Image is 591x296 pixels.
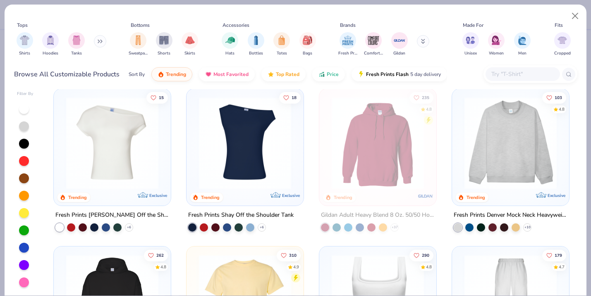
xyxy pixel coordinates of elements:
div: filter for Hoodies [42,32,59,57]
div: Browse All Customizable Products [14,69,120,79]
span: Unisex [464,50,477,57]
span: 310 [289,253,297,257]
span: Exclusive [548,193,565,198]
img: flash.gif [358,71,364,78]
div: Bottoms [131,21,150,29]
span: 15 [159,95,164,99]
img: TopRated.gif [268,71,274,78]
button: Like [542,249,566,261]
img: 5716b33b-ee27-473a-ad8a-9b8687048459 [195,97,295,189]
button: filter button [391,32,408,57]
span: 179 [555,253,562,257]
div: filter for Hats [222,32,238,57]
span: Bags [303,50,312,57]
button: Like [146,92,168,103]
img: trending.gif [158,71,164,78]
span: Sweatpants [129,50,148,57]
img: most_fav.gif [205,71,212,78]
div: 4.8 [559,106,565,112]
img: Shorts Image [159,36,169,45]
div: filter for Bottles [248,32,264,57]
span: 290 [422,253,429,257]
span: Women [489,50,504,57]
span: Trending [166,71,186,78]
div: filter for Cropped [554,32,571,57]
button: Like [409,249,433,261]
button: filter button [248,32,264,57]
div: filter for Shirts [17,32,33,57]
img: Women Image [492,36,501,45]
input: Try "T-Shirt" [491,69,554,79]
img: a1c94bf0-cbc2-4c5c-96ec-cab3b8502a7f [62,97,163,189]
button: Like [279,92,301,103]
button: filter button [17,32,33,57]
span: + 6 [127,225,131,230]
div: 4.7 [559,264,565,270]
span: Gildan [393,50,405,57]
button: filter button [156,32,172,57]
button: filter button [364,32,383,57]
div: 4.9 [293,264,299,270]
div: Fresh Prints [PERSON_NAME] Off the Shoulder Top [55,210,169,220]
img: Hoodies Image [46,36,55,45]
div: Fresh Prints Denver Mock Neck Heavyweight Sweatshirt [454,210,567,220]
span: 235 [422,95,429,99]
span: Men [518,50,526,57]
div: filter for Totes [273,32,290,57]
img: Men Image [518,36,527,45]
div: Sort By [129,71,145,78]
span: 262 [156,253,164,257]
img: Gildan logo [417,188,434,204]
div: Accessories [223,21,249,29]
span: + 37 [392,225,398,230]
div: filter for Skirts [182,32,198,57]
button: filter button [222,32,238,57]
img: Unisex Image [466,36,475,45]
img: Bags Image [303,36,312,45]
div: Tops [17,21,28,29]
div: Brands [340,21,356,29]
img: Shirts Image [20,36,29,45]
span: Tanks [71,50,82,57]
span: Bottles [249,50,263,57]
div: filter for Gildan [391,32,408,57]
span: Comfort Colors [364,50,383,57]
button: filter button [488,32,505,57]
button: filter button [514,32,531,57]
button: Close [567,8,583,24]
button: filter button [182,32,198,57]
button: filter button [338,32,357,57]
button: Trending [151,67,192,81]
span: Exclusive [149,193,167,198]
div: filter for Men [514,32,531,57]
div: Fits [555,21,563,29]
img: Hats Image [225,36,235,45]
div: filter for Fresh Prints [338,32,357,57]
button: Top Rated [261,67,306,81]
div: Gildan Adult Heavy Blend 8 Oz. 50/50 Hooded Sweatshirt [321,210,435,220]
img: Sweatpants Image [134,36,143,45]
button: filter button [299,32,316,57]
img: Bottles Image [251,36,261,45]
div: 4.8 [160,264,166,270]
button: filter button [273,32,290,57]
div: 4.8 [426,106,432,112]
button: Price [312,67,345,81]
img: Cropped Image [558,36,567,45]
span: Price [327,71,339,78]
img: Fresh Prints Image [342,34,354,47]
span: Hats [225,50,234,57]
button: Like [542,92,566,103]
button: Most Favorited [199,67,255,81]
img: f5d85501-0dbb-4ee4-b115-c08fa3845d83 [460,97,561,189]
button: filter button [42,32,59,57]
button: Like [277,249,301,261]
div: filter for Sweatpants [129,32,148,57]
span: Hoodies [43,50,58,57]
span: Shorts [158,50,170,57]
img: Comfort Colors Image [367,34,380,47]
span: Shirts [19,50,30,57]
span: Fresh Prints Flash [366,71,409,78]
div: Fresh Prints Shay Off the Shoulder Tank [188,210,294,220]
div: filter for Tanks [68,32,85,57]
